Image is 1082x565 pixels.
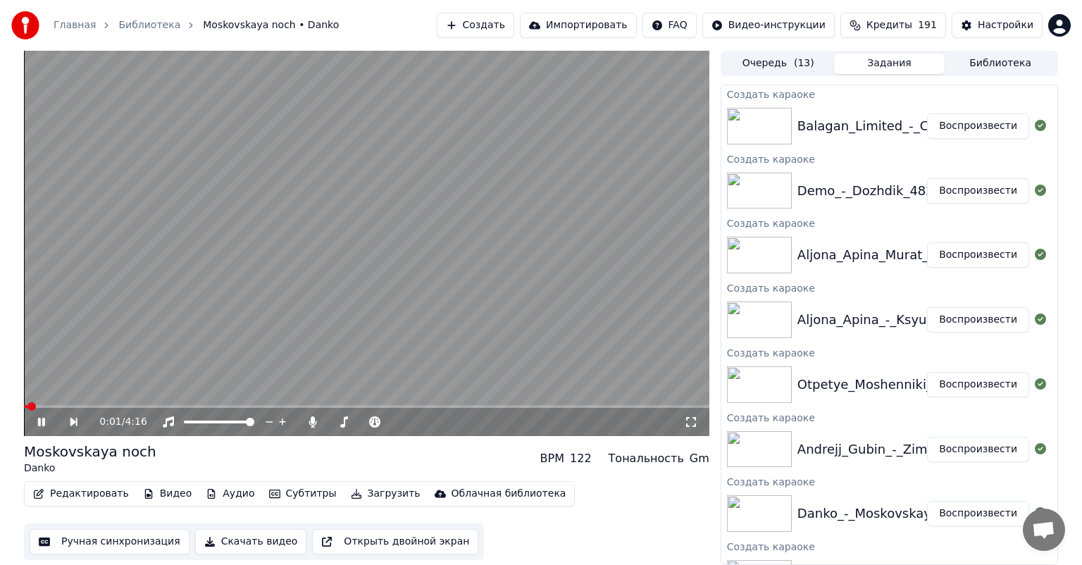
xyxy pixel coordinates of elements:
[437,13,514,38] button: Создать
[721,538,1057,554] div: Создать караоке
[952,13,1043,38] button: Настройки
[54,18,96,32] a: Главная
[570,450,592,467] div: 122
[834,54,945,74] button: Задания
[99,415,121,429] span: 0:01
[797,310,1020,330] div: Aljona_Apina_-_Ksyusha_54040503
[927,372,1029,397] button: Воспроизвести
[200,484,260,504] button: Аудио
[520,13,637,38] button: Импортировать
[927,178,1029,204] button: Воспроизвести
[945,54,1056,74] button: Библиотека
[99,415,133,429] div: /
[1023,509,1065,551] div: Открытый чат
[54,18,339,32] nav: breadcrumb
[721,214,1057,231] div: Создать караоке
[203,18,339,32] span: Moskovskaya noch • Danko
[345,484,426,504] button: Загрузить
[797,504,1047,523] div: Danko_-_Moskovskaya_noch_79446535
[125,415,147,429] span: 4:16
[642,13,697,38] button: FAQ
[30,529,189,554] button: Ручная синхронизация
[690,450,709,467] div: Gm
[927,437,1029,462] button: Воспроизвести
[840,13,946,38] button: Кредиты191
[721,344,1057,361] div: Создать караоке
[721,150,1057,167] div: Создать караоке
[978,18,1033,32] div: Настройки
[11,11,39,39] img: youka
[721,473,1057,490] div: Создать караоке
[927,501,1029,526] button: Воспроизвести
[24,442,156,461] div: Moskovskaya noch
[797,181,974,201] div: Demo_-_Dozhdik_48201482
[794,56,814,70] span: ( 13 )
[263,484,342,504] button: Субтитры
[927,113,1029,139] button: Воспроизвести
[452,487,566,501] div: Облачная библиотека
[918,18,937,32] span: 191
[927,307,1029,333] button: Воспроизвести
[195,529,307,554] button: Скачать видео
[609,450,684,467] div: Тональность
[137,484,198,504] button: Видео
[27,484,135,504] button: Редактировать
[540,450,564,467] div: BPM
[118,18,180,32] a: Библиотека
[312,529,478,554] button: Открыть двойной экран
[797,440,1061,459] div: Andrejj_Gubin_-_Zima-kholoda_62061449
[24,461,156,476] div: Danko
[797,116,1078,136] div: Balagan_Limited_-_CHjo_te_nado_48203360
[866,18,912,32] span: Кредиты
[927,242,1029,268] button: Воспроизвести
[723,54,834,74] button: Очередь
[721,409,1057,426] div: Создать караоке
[721,85,1057,102] div: Создать караоке
[702,13,835,38] button: Видео-инструкции
[721,279,1057,296] div: Создать караоке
